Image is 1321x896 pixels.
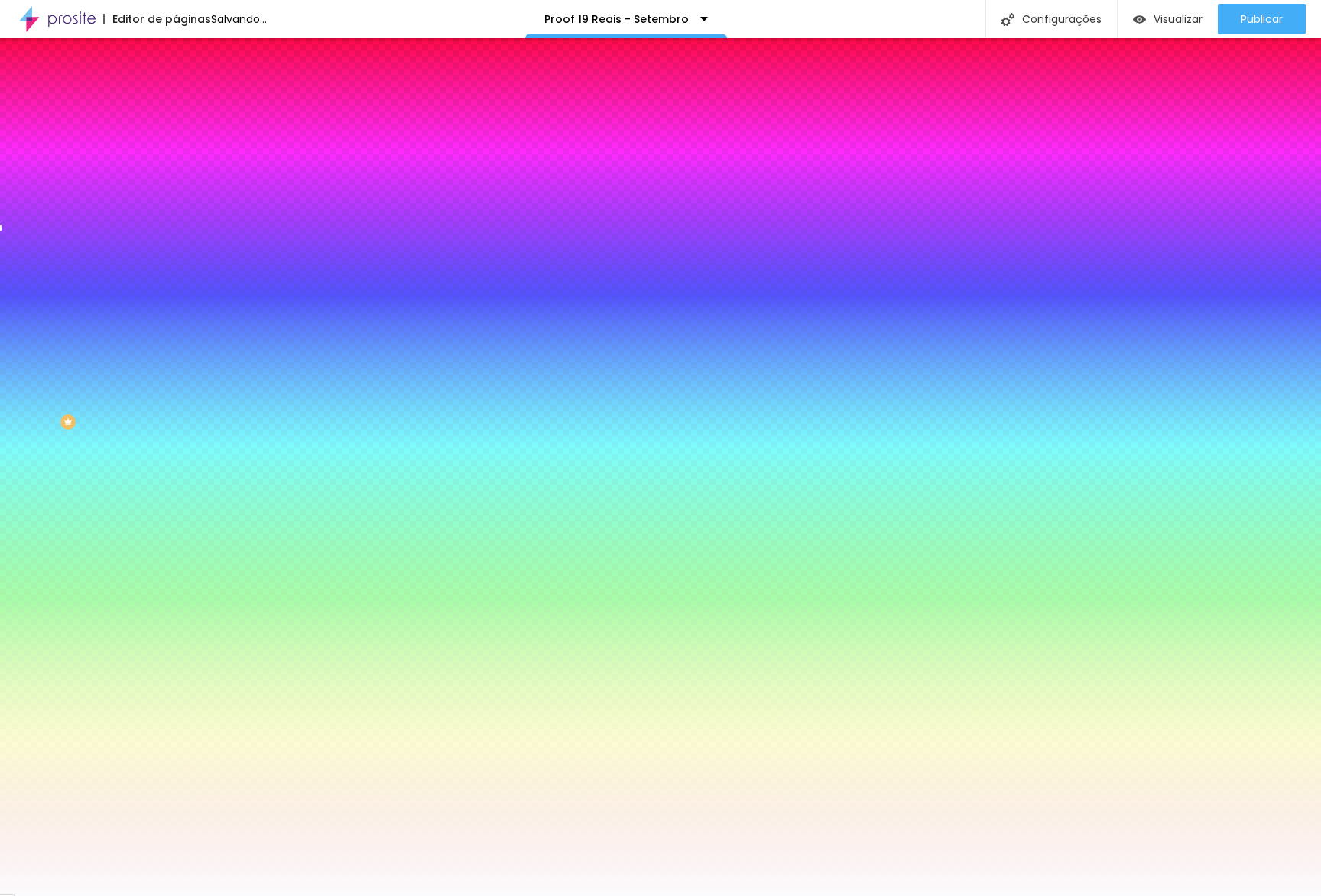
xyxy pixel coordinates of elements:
div: Salvando... [211,14,267,24]
img: Icone [1001,13,1014,26]
p: Proof 19 Reais - Setembro [544,14,689,24]
button: Visualizar [1118,4,1218,34]
div: Editor de páginas [103,14,211,24]
span: Visualizar [1154,13,1203,25]
span: Publicar [1241,13,1283,25]
img: view-1.svg [1133,13,1146,26]
button: Publicar [1218,4,1306,34]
